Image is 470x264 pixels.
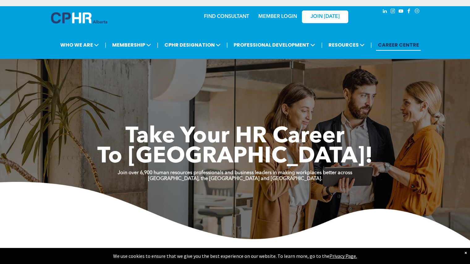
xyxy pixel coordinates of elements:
[398,8,404,16] a: youtube
[406,8,413,16] a: facebook
[110,39,153,51] span: MEMBERSHIP
[157,39,159,51] li: |
[227,39,228,51] li: |
[51,12,107,23] img: A blue and white logo for cp alberta
[327,39,366,51] span: RESOURCES
[311,14,340,20] span: JOIN [DATE]
[302,10,348,23] a: JOIN [DATE]
[148,176,322,181] strong: [GEOGRAPHIC_DATA], the [GEOGRAPHIC_DATA] and [GEOGRAPHIC_DATA].
[204,14,249,19] a: FIND CONSULTANT
[118,170,352,175] strong: Join over 6,900 human resources professionals and business leaders in making workplaces better ac...
[329,253,357,259] a: Privacy Page.
[382,8,388,16] a: linkedin
[163,39,222,51] span: CPHR DESIGNATION
[464,249,467,256] div: Dismiss notification
[321,39,323,51] li: |
[376,39,421,51] a: CAREER CENTRE
[390,8,396,16] a: instagram
[125,126,345,148] span: Take Your HR Career
[414,8,421,16] a: Social network
[258,14,297,19] a: MEMBER LOGIN
[58,39,101,51] span: WHO WE ARE
[370,39,372,51] li: |
[97,146,373,168] span: To [GEOGRAPHIC_DATA]!
[232,39,317,51] span: PROFESSIONAL DEVELOPMENT
[105,39,106,51] li: |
